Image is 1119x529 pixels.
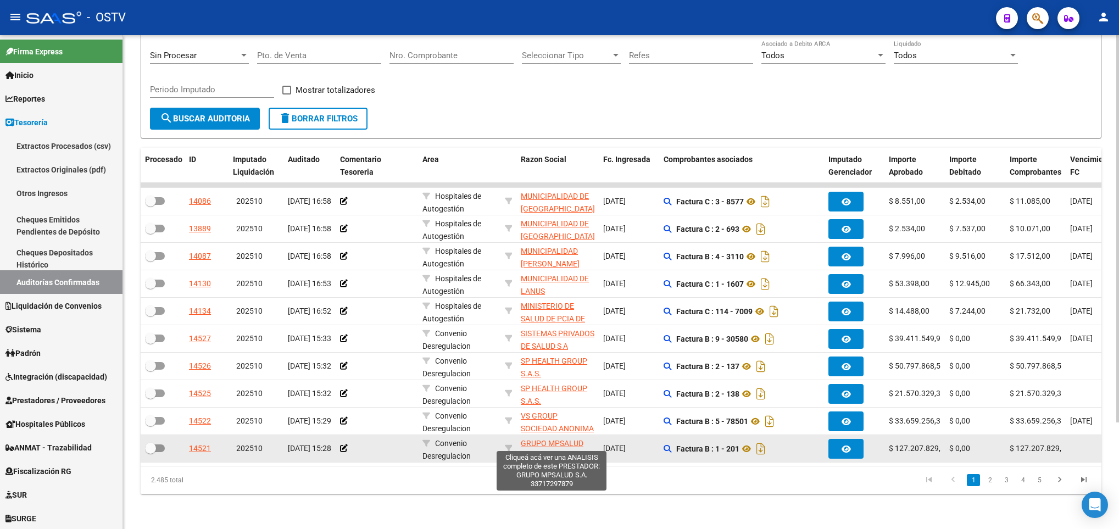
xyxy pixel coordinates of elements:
span: $ 53.398,00 [889,279,929,288]
span: Convenio Desregulacion [422,384,471,405]
span: Seleccionar Tipo [522,51,611,60]
div: - 30592558951 [521,327,594,350]
span: Buscar Auditoria [160,114,250,124]
strong: Factura B : 4 - 3110 [676,252,744,261]
span: [DATE] [603,307,626,315]
span: $ 7.996,00 [889,252,925,260]
datatable-header-cell: Auditado [283,148,336,184]
span: Sin Procesar [150,51,197,60]
span: 202510 [236,252,263,260]
span: [DATE] [603,197,626,205]
span: SP HEALTH GROUP S.A.S. [521,384,587,405]
div: 14521 [189,442,211,455]
li: page 4 [1015,471,1031,489]
span: [DATE] 15:33 [288,334,331,343]
span: [DATE] [603,361,626,370]
span: [DATE] 16:58 [288,252,331,260]
span: [DATE] 16:53 [288,279,331,288]
a: go to next page [1049,474,1070,486]
span: 202510 [236,444,263,453]
span: [DATE] [603,252,626,260]
span: VS GROUP SOCIEDAD ANONIMA [521,411,594,433]
div: 14527 [189,332,211,345]
span: [DATE] [1070,224,1093,233]
span: 202510 [236,334,263,343]
span: Convenio Desregulacion [422,411,471,433]
datatable-header-cell: Fc. Ingresada [599,148,659,184]
span: $ 0,00 [949,334,970,343]
strong: Factura C : 3 - 8577 [676,197,744,206]
span: [DATE] [603,389,626,398]
datatable-header-cell: Imputado Liquidación [229,148,283,184]
span: Comentario Tesoreria [340,155,381,176]
span: Procesado [145,155,182,164]
a: 3 [1000,474,1013,486]
span: ID [189,155,196,164]
mat-icon: menu [9,10,22,24]
datatable-header-cell: Imputado Gerenciador [824,148,884,184]
div: 14086 [189,195,211,208]
button: Borrar Filtros [269,108,368,130]
span: Firma Express [5,46,63,58]
datatable-header-cell: Importe Aprobado [884,148,945,184]
div: 14522 [189,415,211,427]
span: Prestadores / Proveedores [5,394,105,407]
span: [DATE] 16:58 [288,224,331,233]
span: 202510 [236,224,263,233]
span: [DATE] [1070,307,1093,315]
div: - 30626983398 [521,300,594,323]
span: $ 2.534,00 [949,197,986,205]
span: $ 0,00 [949,389,970,398]
span: [DATE] 15:28 [288,444,331,453]
span: [DATE] 16:58 [288,197,331,205]
div: 13889 [189,222,211,235]
strong: Factura B : 5 - 78501 [676,417,748,426]
li: page 2 [982,471,998,489]
i: Descargar documento [762,330,777,348]
span: $ 9.516,00 [949,252,986,260]
span: Convenio Desregulacion [422,439,471,460]
span: SURGE [5,513,36,525]
span: Imputado Gerenciador [828,155,872,176]
strong: Factura B : 2 - 137 [676,362,739,371]
strong: Factura B : 2 - 138 [676,389,739,398]
span: [DATE] 15:32 [288,389,331,398]
span: $ 66.343,00 [1010,279,1050,288]
strong: Factura B : 9 - 30580 [676,335,748,343]
a: go to first page [918,474,939,486]
span: Hospitales de Autogestión [422,219,481,241]
span: 202510 [236,197,263,205]
span: $ 50.797.868,50 [1010,361,1066,370]
span: SISTEMAS PRIVADOS DE SALUD S A [521,329,594,350]
span: Comprobantes asociados [664,155,753,164]
datatable-header-cell: Razon Social [516,148,599,184]
span: $ 39.411.549,90 [1010,334,1066,343]
datatable-header-cell: Procesado [141,148,185,184]
span: Imputado Liquidación [233,155,274,176]
li: page 5 [1031,471,1048,489]
span: ANMAT - Trazabilidad [5,442,92,454]
span: Reportes [5,93,45,105]
span: Borrar Filtros [279,114,358,124]
span: [DATE] 16:52 [288,307,331,315]
span: SUR [5,489,27,501]
datatable-header-cell: Comentario Tesoreria [336,148,418,184]
span: [DATE] [1070,279,1093,288]
span: Hospitales de Autogestión [422,274,481,296]
div: Open Intercom Messenger [1082,492,1108,518]
i: Descargar documento [758,275,772,293]
span: Todos [894,51,917,60]
span: Hospitales de Autogestión [422,302,481,323]
span: MUNICIPALIDAD DE [GEOGRAPHIC_DATA][PERSON_NAME] [521,219,595,253]
a: go to last page [1073,474,1094,486]
span: [DATE] [603,416,626,425]
i: Descargar documento [754,385,768,403]
span: $ 33.659.256,30 [889,416,945,425]
span: $ 2.534,00 [889,224,925,233]
span: Fiscalización RG [5,465,71,477]
button: Buscar Auditoria [150,108,260,130]
span: $ 21.570.329,30 [889,389,945,398]
span: Importe Comprobantes [1010,155,1061,176]
span: $ 7.537,00 [949,224,986,233]
span: SP HEALTH GROUP S.A.S. [521,357,587,378]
